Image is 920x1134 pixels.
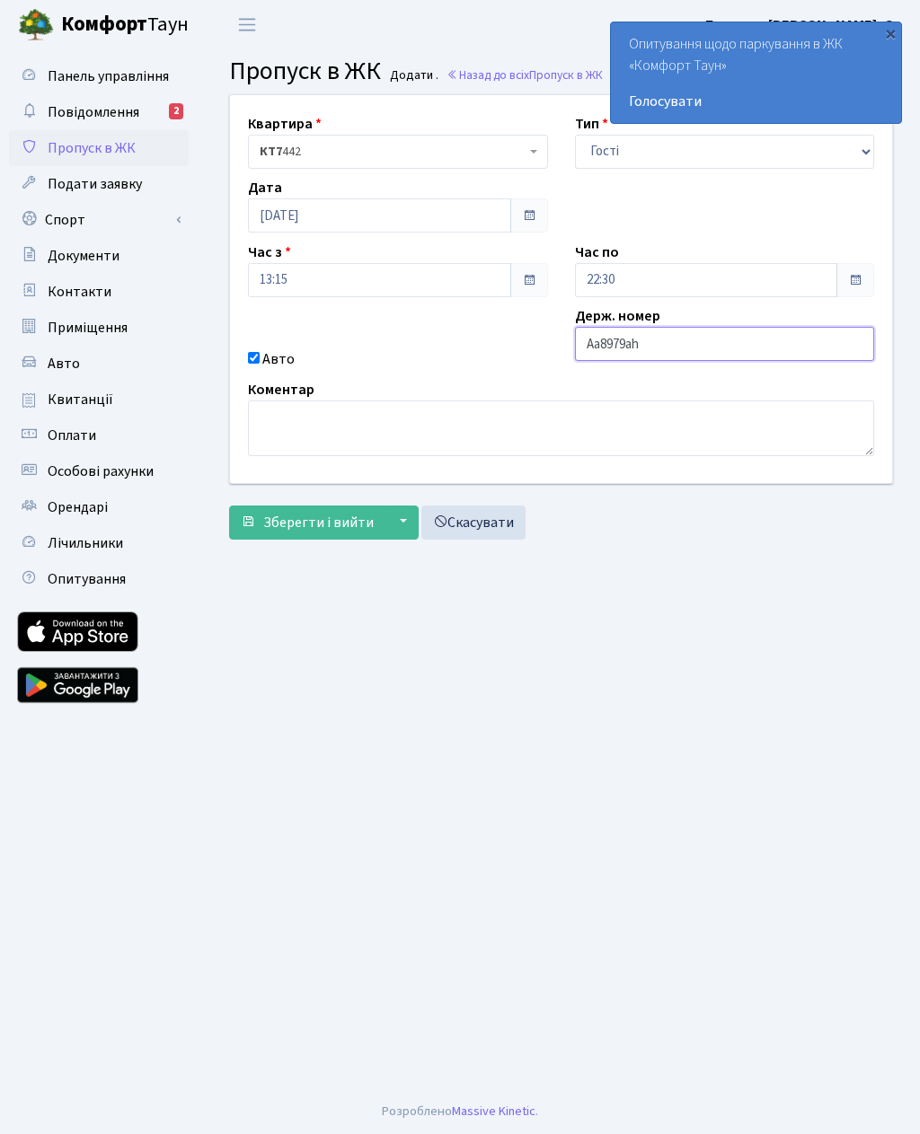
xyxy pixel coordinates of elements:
[48,66,169,86] span: Панель управління
[229,53,381,89] span: Пропуск в ЖК
[48,426,96,445] span: Оплати
[248,242,291,263] label: Час з
[575,305,660,327] label: Держ. номер
[263,513,374,532] span: Зберегти і вийти
[48,102,139,122] span: Повідомлення
[9,94,189,130] a: Повідомлення2
[386,68,438,84] small: Додати .
[48,462,154,481] span: Особові рахунки
[9,238,189,274] a: Документи
[18,7,54,43] img: logo.png
[169,103,183,119] div: 2
[248,379,314,400] label: Коментар
[48,390,113,409] span: Квитанції
[48,174,142,194] span: Подати заявку
[48,569,126,589] span: Опитування
[447,66,603,84] a: Назад до всіхПропуск в ЖК
[48,282,111,302] span: Контакти
[575,113,608,135] label: Тип
[9,310,189,346] a: Приміщення
[48,318,128,338] span: Приміщення
[382,1102,538,1121] div: Розроблено .
[248,177,282,198] label: Дата
[611,22,901,123] div: Опитування щодо паркування в ЖК «Комфорт Таун»
[9,382,189,418] a: Квитанції
[421,505,526,540] a: Скасувати
[61,10,189,40] span: Таун
[260,143,526,161] span: <b>КТ7</b>&nbsp;&nbsp;&nbsp;442
[9,58,189,94] a: Панель управління
[705,14,898,36] a: Блєдних [PERSON_NAME]. О.
[529,66,603,84] span: Пропуск в ЖК
[452,1102,535,1121] a: Massive Kinetic
[48,246,119,266] span: Документи
[225,10,270,40] button: Переключити навігацію
[9,166,189,202] a: Подати заявку
[48,533,123,553] span: Лічильники
[48,354,80,374] span: Авто
[248,113,322,135] label: Квартира
[48,138,136,158] span: Пропуск в ЖК
[881,24,899,42] div: ×
[9,346,189,382] a: Авто
[9,453,189,489] a: Особові рахунки
[575,242,619,263] label: Час по
[575,327,875,361] input: AA0001AA
[629,91,883,112] a: Голосувати
[705,15,898,35] b: Блєдних [PERSON_NAME]. О.
[260,143,282,161] b: КТ7
[9,418,189,453] a: Оплати
[248,135,548,169] span: <b>КТ7</b>&nbsp;&nbsp;&nbsp;442
[9,130,189,166] a: Пропуск в ЖК
[9,202,189,238] a: Спорт
[229,505,385,540] button: Зберегти і вийти
[61,10,147,39] b: Комфорт
[9,561,189,597] a: Опитування
[48,497,108,517] span: Орендарі
[9,525,189,561] a: Лічильники
[262,348,295,370] label: Авто
[9,489,189,525] a: Орендарі
[9,274,189,310] a: Контакти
